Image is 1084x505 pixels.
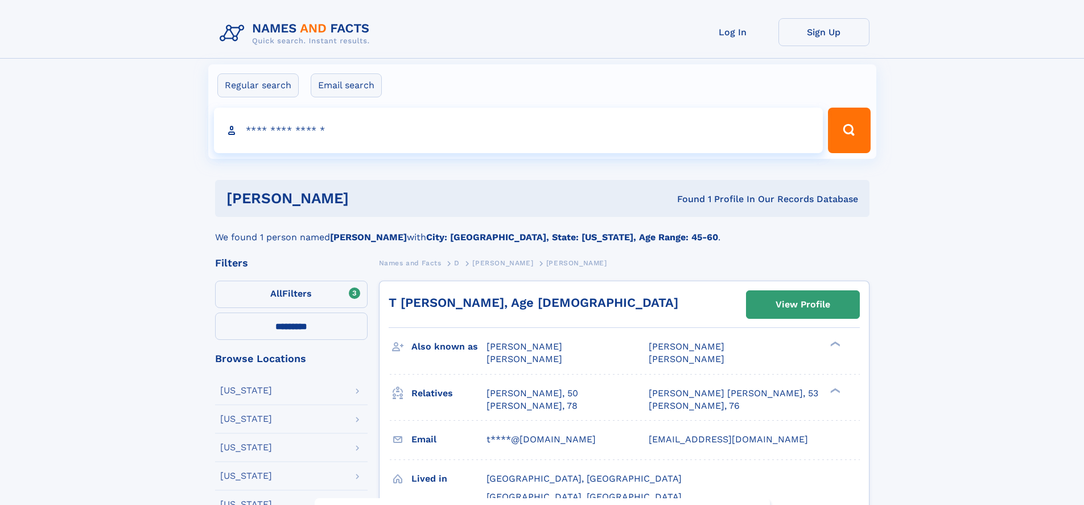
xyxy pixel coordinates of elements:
[487,341,562,352] span: [PERSON_NAME]
[827,387,841,394] div: ❯
[687,18,778,46] a: Log In
[214,108,823,153] input: search input
[389,295,678,310] a: T [PERSON_NAME], Age [DEMOGRAPHIC_DATA]
[487,473,682,484] span: [GEOGRAPHIC_DATA], [GEOGRAPHIC_DATA]
[649,434,808,445] span: [EMAIL_ADDRESS][DOMAIN_NAME]
[454,256,460,270] a: D
[828,108,870,153] button: Search Button
[270,288,282,299] span: All
[215,281,368,308] label: Filters
[487,491,682,502] span: [GEOGRAPHIC_DATA], [GEOGRAPHIC_DATA]
[411,384,487,403] h3: Relatives
[513,193,858,206] div: Found 1 Profile In Our Records Database
[778,18,869,46] a: Sign Up
[226,191,513,206] h1: [PERSON_NAME]
[827,340,841,348] div: ❯
[311,73,382,97] label: Email search
[649,341,724,352] span: [PERSON_NAME]
[472,256,533,270] a: [PERSON_NAME]
[426,232,718,243] b: City: [GEOGRAPHIC_DATA], State: [US_STATE], Age Range: 45-60
[220,414,272,424] div: [US_STATE]
[546,259,607,267] span: [PERSON_NAME]
[472,259,533,267] span: [PERSON_NAME]
[649,387,818,400] a: [PERSON_NAME] [PERSON_NAME], 53
[220,471,272,481] div: [US_STATE]
[487,354,562,364] span: [PERSON_NAME]
[747,291,859,318] a: View Profile
[487,387,578,400] a: [PERSON_NAME], 50
[649,354,724,364] span: [PERSON_NAME]
[215,258,368,268] div: Filters
[487,400,578,412] a: [PERSON_NAME], 78
[379,256,442,270] a: Names and Facts
[411,430,487,449] h3: Email
[215,217,869,244] div: We found 1 person named with .
[454,259,460,267] span: D
[215,354,368,364] div: Browse Locations
[411,469,487,488] h3: Lived in
[220,443,272,452] div: [US_STATE]
[649,400,740,412] a: [PERSON_NAME], 76
[217,73,299,97] label: Regular search
[220,386,272,395] div: [US_STATE]
[215,18,379,49] img: Logo Names and Facts
[776,291,830,318] div: View Profile
[411,337,487,356] h3: Also known as
[330,232,407,243] b: [PERSON_NAME]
